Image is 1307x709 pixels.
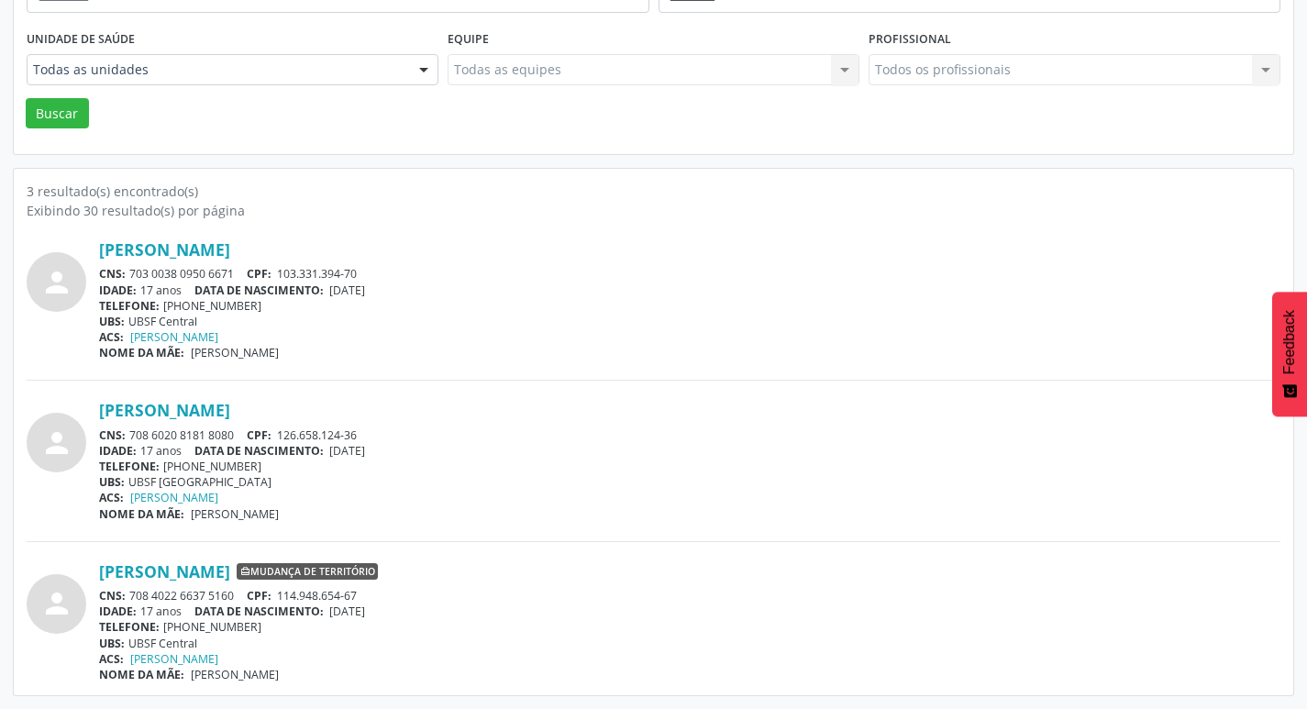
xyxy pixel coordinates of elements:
[99,636,1280,651] div: UBSF Central
[99,266,126,282] span: CNS:
[40,266,73,299] i: person
[329,604,365,619] span: [DATE]
[277,266,357,282] span: 103.331.394-70
[99,427,126,443] span: CNS:
[247,266,271,282] span: CPF:
[277,588,357,604] span: 114.948.654-67
[26,98,89,129] button: Buscar
[99,506,184,522] span: NOME DA MÃE:
[99,266,1280,282] div: 703 0038 0950 6671
[1281,310,1298,374] span: Feedback
[448,26,489,54] label: Equipe
[247,588,271,604] span: CPF:
[99,561,230,582] a: [PERSON_NAME]
[99,298,1280,314] div: [PHONE_NUMBER]
[27,182,1280,201] div: 3 resultado(s) encontrado(s)
[869,26,951,54] label: Profissional
[27,201,1280,220] div: Exibindo 30 resultado(s) por página
[99,667,184,682] span: NOME DA MÃE:
[33,61,401,79] span: Todas as unidades
[99,427,1280,443] div: 708 6020 8181 8080
[194,604,324,619] span: DATA DE NASCIMENTO:
[130,651,218,667] a: [PERSON_NAME]
[99,282,1280,298] div: 17 anos
[99,588,126,604] span: CNS:
[99,298,160,314] span: TELEFONE:
[40,427,73,460] i: person
[277,427,357,443] span: 126.658.124-36
[130,329,218,345] a: [PERSON_NAME]
[194,282,324,298] span: DATA DE NASCIMENTO:
[237,563,378,580] span: Mudança de território
[99,474,1280,490] div: UBSF [GEOGRAPHIC_DATA]
[99,490,124,505] span: ACS:
[99,314,1280,329] div: UBSF Central
[99,651,124,667] span: ACS:
[1272,292,1307,416] button: Feedback - Mostrar pesquisa
[99,474,125,490] span: UBS:
[329,282,365,298] span: [DATE]
[99,459,160,474] span: TELEFONE:
[99,400,230,420] a: [PERSON_NAME]
[247,427,271,443] span: CPF:
[194,443,324,459] span: DATA DE NASCIMENTO:
[130,490,218,505] a: [PERSON_NAME]
[191,345,279,360] span: [PERSON_NAME]
[191,506,279,522] span: [PERSON_NAME]
[99,604,137,619] span: IDADE:
[99,443,1280,459] div: 17 anos
[99,443,137,459] span: IDADE:
[99,636,125,651] span: UBS:
[99,282,137,298] span: IDADE:
[99,329,124,345] span: ACS:
[99,239,230,260] a: [PERSON_NAME]
[99,619,1280,635] div: [PHONE_NUMBER]
[191,667,279,682] span: [PERSON_NAME]
[99,619,160,635] span: TELEFONE:
[99,588,1280,604] div: 708 4022 6637 5160
[99,314,125,329] span: UBS:
[99,604,1280,619] div: 17 anos
[99,345,184,360] span: NOME DA MÃE:
[40,587,73,620] i: person
[99,459,1280,474] div: [PHONE_NUMBER]
[27,26,135,54] label: Unidade de saúde
[329,443,365,459] span: [DATE]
